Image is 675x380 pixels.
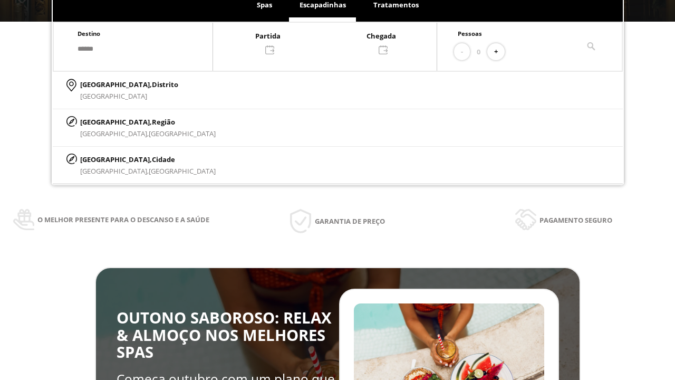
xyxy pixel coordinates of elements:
[487,43,505,61] button: +
[80,116,216,128] p: [GEOGRAPHIC_DATA],
[152,155,175,164] span: Cidade
[78,30,100,37] span: Destino
[152,80,178,89] span: Distrito
[539,214,612,226] span: Pagamento seguro
[80,129,149,138] span: [GEOGRAPHIC_DATA],
[149,129,216,138] span: [GEOGRAPHIC_DATA]
[117,307,332,363] span: OUTONO SABOROSO: RELAX & ALMOÇO NOS MELHORES SPAS
[152,117,175,127] span: Região
[80,154,216,165] p: [GEOGRAPHIC_DATA],
[149,166,216,176] span: [GEOGRAPHIC_DATA]
[477,46,480,58] span: 0
[80,79,178,90] p: [GEOGRAPHIC_DATA],
[37,214,209,225] span: O melhor presente para o descanso e a saúde
[454,43,470,61] button: -
[458,30,482,37] span: Pessoas
[315,215,385,227] span: Garantia de preço
[80,166,149,176] span: [GEOGRAPHIC_DATA],
[80,91,147,101] span: [GEOGRAPHIC_DATA]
